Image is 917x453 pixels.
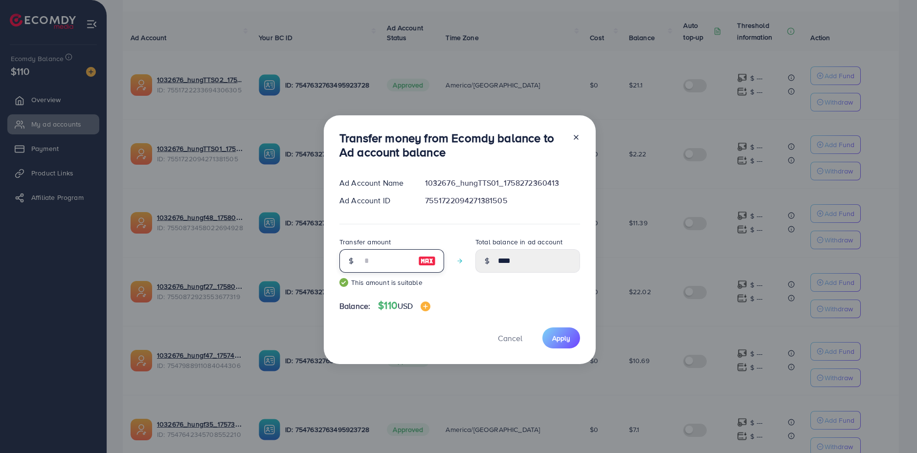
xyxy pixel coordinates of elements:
[542,327,580,348] button: Apply
[332,177,417,189] div: Ad Account Name
[417,177,588,189] div: 1032676_hungTTS01_1758272360413
[332,195,417,206] div: Ad Account ID
[339,301,370,312] span: Balance:
[875,409,910,446] iframe: Chat
[475,237,562,247] label: Total balance in ad account
[418,255,436,267] img: image
[498,333,522,344] span: Cancel
[339,131,564,159] h3: Transfer money from Ecomdy balance to Ad account balance
[339,278,444,287] small: This amount is suitable
[417,195,588,206] div: 7551722094271381505
[378,300,430,312] h4: $110
[339,278,348,287] img: guide
[552,333,570,343] span: Apply
[421,302,430,311] img: image
[339,237,391,247] label: Transfer amount
[486,327,535,348] button: Cancel
[398,301,413,311] span: USD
